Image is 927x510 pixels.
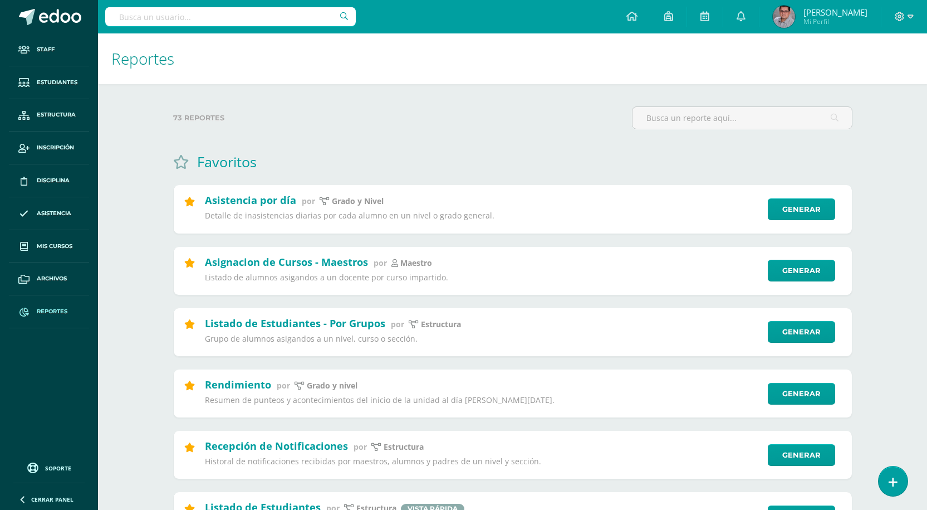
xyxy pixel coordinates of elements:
span: [PERSON_NAME] [803,7,867,18]
a: Staff [9,33,89,66]
h2: Asistencia por día [205,193,296,207]
a: Generar [768,383,835,405]
h2: Asignacion de Cursos - Maestros [205,255,368,269]
a: Generar [768,198,835,220]
p: Detalle de inasistencias diarias por cada alumno en un nivel o grado general. [205,211,761,221]
input: Busca un reporte aquí... [632,107,852,129]
span: Soporte [45,464,71,472]
h2: Listado de Estudiantes - Por Grupos [205,317,385,330]
p: Resumen de punteos y acontecimientos del inicio de la unidad al día [PERSON_NAME][DATE]. [205,395,761,405]
a: Archivos [9,263,89,295]
p: Historal de notificaciones recibidas por maestros, alumnos y padres de un nivel y sección. [205,456,761,467]
span: por [354,441,367,452]
label: 73 reportes [173,106,623,129]
span: Mis cursos [37,242,72,251]
span: Estudiantes [37,78,77,87]
h1: Favoritos [197,152,257,171]
a: Estudiantes [9,66,89,99]
span: por [277,380,290,391]
a: Mis cursos [9,230,89,263]
span: Inscripción [37,143,74,152]
span: Disciplina [37,176,70,185]
span: por [302,196,315,206]
a: Asistencia [9,197,89,230]
p: Estructura [421,319,461,329]
span: Estructura [37,110,76,119]
span: Staff [37,45,55,54]
input: Busca un usuario... [105,7,356,26]
p: grado y nivel [307,381,357,391]
span: Asistencia [37,209,71,218]
span: por [391,319,404,329]
a: Generar [768,321,835,343]
span: Archivos [37,274,67,283]
a: Generar [768,260,835,281]
p: maestro [400,258,432,268]
span: Cerrar panel [31,496,73,503]
a: Estructura [9,99,89,132]
a: Reportes [9,295,89,328]
p: Listado de alumnos asigandos a un docente por curso impartido. [205,273,761,283]
span: Reportes [111,48,174,69]
h2: Rendimiento [205,378,271,391]
a: Generar [768,444,835,466]
img: 49bf2ad755169fddcb80e080fcae1ab8.png [773,6,795,28]
span: Mi Perfil [803,17,867,26]
span: Reportes [37,307,67,316]
a: Inscripción [9,132,89,164]
a: Soporte [13,460,85,475]
p: Estructura [384,442,424,452]
h2: Recepción de Notificaciones [205,439,348,453]
span: por [374,258,387,268]
a: Disciplina [9,164,89,197]
p: Grupo de alumnos asigandos a un nivel, curso o sección. [205,334,761,344]
p: Grado y Nivel [332,196,384,206]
